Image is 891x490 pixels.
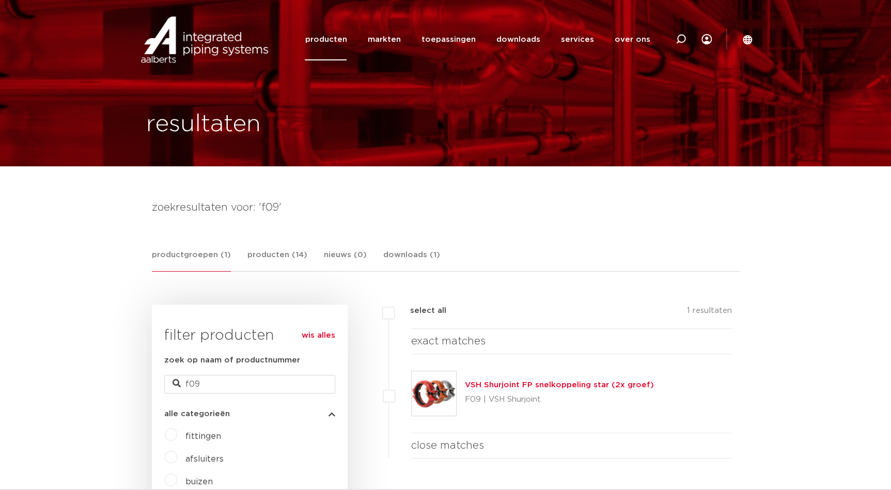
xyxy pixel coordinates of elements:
a: markten [367,19,400,60]
h3: filter producten [164,325,335,346]
a: over ons [614,19,650,60]
a: producten [305,19,347,60]
a: downloads [496,19,540,60]
h4: exact matches [411,333,732,350]
a: productgroepen (1) [152,249,231,272]
h4: close matches [411,437,732,454]
p: 1 resultaten [686,305,731,321]
a: fittingen [185,432,221,440]
nav: Menu [305,19,650,60]
button: alle categorieën [164,410,335,418]
p: F09 | VSH Shurjoint [465,391,654,408]
div: my IPS [701,19,712,60]
a: producten (14) [247,249,307,271]
a: VSH Shurjoint FP snelkoppeling star (2x groef) [465,381,654,389]
a: downloads (1) [383,249,440,271]
a: nieuws (0) [324,249,367,271]
a: buizen [185,478,213,486]
h4: zoekresultaten voor: 'f09' [152,199,740,216]
h1: resultaten [146,108,261,141]
span: alle categorieën [164,410,230,418]
input: zoeken [164,375,335,393]
label: zoek op naam of productnummer [164,354,300,367]
a: wis alles [302,329,335,342]
a: afsluiters [185,455,224,463]
img: Thumbnail for VSH Shurjoint FP snelkoppeling star (2x groef) [412,371,456,416]
label: select all [395,305,446,317]
a: services [560,19,593,60]
a: toepassingen [421,19,475,60]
